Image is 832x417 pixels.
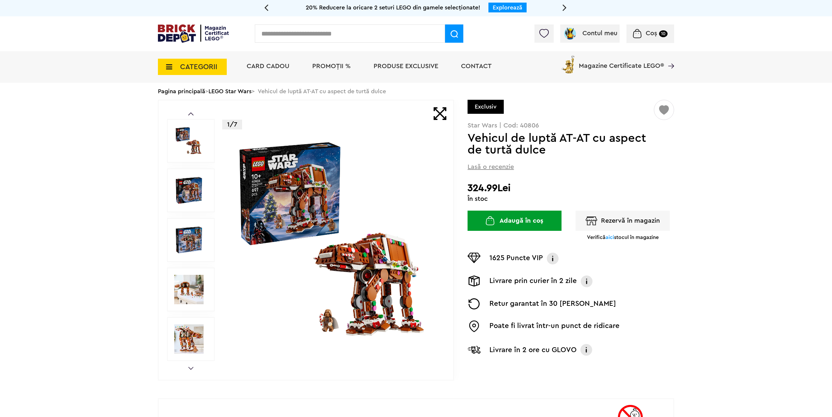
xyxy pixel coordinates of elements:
p: Livrare în 2 ore cu GLOVO [489,345,577,355]
p: Star Wars | Cod: 40806 [468,122,674,129]
img: Vehicul de luptă AT-AT cu aspect de turtă dulce [229,135,439,345]
img: Info VIP [546,253,559,264]
a: Explorează [493,5,522,10]
p: Retur garantat în 30 [PERSON_NAME] [489,298,616,309]
button: Rezervă în magazin [576,211,670,231]
a: PROMOȚII % [312,63,351,69]
span: 20% Reducere la oricare 2 seturi LEGO din gamele selecționate! [306,5,480,10]
a: Produse exclusive [374,63,438,69]
img: Returnare [468,298,481,309]
a: Pagina principală [158,88,205,94]
div: Exclusiv [468,100,504,114]
p: Verifică stocul în magazine [587,234,659,241]
h1: Vehicul de luptă AT-AT cu aspect de turtă dulce [468,132,653,156]
span: aici [606,235,614,240]
img: Info livrare prin curier [580,276,593,287]
a: Next [188,367,193,370]
img: Puncte VIP [468,253,481,263]
button: Adaugă în coș [468,211,562,231]
span: Magazine Certificate LEGO® [579,54,664,69]
p: Livrare prin curier în 2 zile [489,276,577,287]
a: Contul meu [563,30,617,37]
img: Vehicul de luptă AT-AT cu aspect de turtă dulce [174,126,204,156]
img: Vehicul de luptă AT-AT cu aspect de turtă dulce [174,176,204,205]
img: Vehicul de luptă AT-AT cu aspect de turtă dulce LEGO 40806 [174,225,204,255]
img: Seturi Lego Vehicul de luptă AT-AT cu aspect de turtă dulce [174,275,204,304]
a: Prev [188,112,193,115]
p: 1625 Puncte VIP [489,253,543,264]
div: > > Vehicul de luptă AT-AT cu aspect de turtă dulce [158,83,674,100]
a: Contact [461,63,492,69]
img: Livrare [468,276,481,287]
p: 1/7 [222,120,242,129]
img: Livrare Glovo [468,346,481,354]
h2: 324.99Lei [468,182,674,194]
div: În stoc [468,196,674,202]
img: Info livrare cu GLOVO [580,343,593,356]
a: Magazine Certificate LEGO® [664,54,674,61]
img: Easybox [468,320,481,332]
p: Poate fi livrat într-un punct de ridicare [489,320,620,332]
a: LEGO Star Wars [208,88,252,94]
small: 10 [659,30,668,37]
span: CATEGORII [180,63,217,70]
span: Contul meu [582,30,617,37]
span: Coș [646,30,657,37]
img: LEGO Star Wars Vehicul de luptă AT-AT cu aspect de turtă dulce [174,324,204,354]
a: Card Cadou [247,63,289,69]
span: Lasă o recenzie [468,162,514,171]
